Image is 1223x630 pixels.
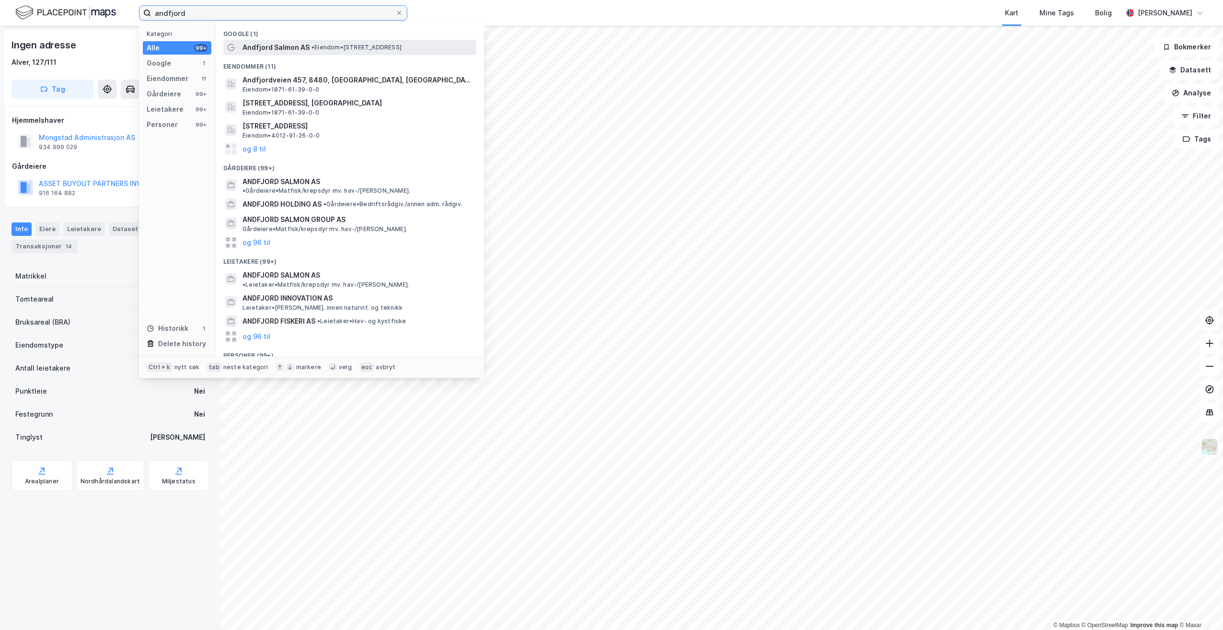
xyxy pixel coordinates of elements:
[1039,7,1074,19] div: Mine Tags
[15,385,47,397] div: Punktleie
[242,42,310,53] span: Andfjord Salmon AS
[242,225,407,233] span: Gårdeiere • Matfisk/krepsdyr mv. hav-/[PERSON_NAME].
[147,104,184,115] div: Leietakere
[147,362,173,372] div: Ctrl + k
[81,478,140,485] div: Nordhårdalandskart
[15,293,54,305] div: Tomteareal
[147,58,171,69] div: Google
[1138,7,1192,19] div: [PERSON_NAME]
[174,363,200,371] div: nytt søk
[1164,83,1219,103] button: Analyse
[312,44,402,51] span: Eiendom • [STREET_ADDRESS]
[1200,438,1219,456] img: Z
[194,385,205,397] div: Nei
[12,161,208,172] div: Gårdeiere
[339,363,352,371] div: velg
[12,80,94,99] button: Tag
[1005,7,1018,19] div: Kart
[35,222,59,236] div: Eiere
[147,73,188,84] div: Eiendommer
[151,6,395,20] input: Søk på adresse, matrikkel, gårdeiere, leietakere eller personer
[150,432,205,443] div: [PERSON_NAME]
[242,187,410,195] span: Gårdeiere • Matfisk/krepsdyr mv. hav-/[PERSON_NAME].
[242,292,473,304] span: ANDFJORD INNOVATION AS
[25,478,59,485] div: Arealplaner
[39,143,77,151] div: 934 999 029
[242,74,473,86] span: Andfjordveien 457, 8480, [GEOGRAPHIC_DATA], [GEOGRAPHIC_DATA]
[216,344,484,362] div: Personer (99+)
[1175,584,1223,630] iframe: Chat Widget
[242,315,315,327] span: ANDFJORD FISKERI AS
[39,189,75,197] div: 916 164 882
[242,198,322,210] span: ANDFJORD HOLDING AS
[323,200,326,208] span: •
[242,132,320,140] span: Eiendom • 4012-91-26-0-0
[216,55,484,72] div: Eiendommer (11)
[64,242,74,251] div: 14
[242,304,403,312] span: Leietaker • [PERSON_NAME]. innen naturvit. og teknikk
[1131,622,1178,629] a: Improve this map
[194,44,208,52] div: 99+
[207,362,221,372] div: tab
[63,222,105,236] div: Leietakere
[15,339,63,351] div: Eiendomstype
[242,143,266,155] button: og 8 til
[1095,7,1112,19] div: Bolig
[15,432,43,443] div: Tinglyst
[15,4,116,21] img: logo.f888ab2527a4732fd821a326f86c7f29.svg
[242,187,245,194] span: •
[194,90,208,98] div: 99+
[147,30,211,37] div: Kategori
[1154,37,1219,57] button: Bokmerker
[242,281,409,289] span: Leietaker • Matfisk/krepsdyr mv. hav-/[PERSON_NAME].
[15,362,70,374] div: Antall leietakere
[242,269,320,281] span: ANDFJORD SALMON AS
[317,317,320,325] span: •
[1053,622,1080,629] a: Mapbox
[1173,106,1219,126] button: Filter
[216,250,484,268] div: Leietakere (99+)
[147,119,178,130] div: Personer
[242,120,473,132] span: [STREET_ADDRESS]
[312,44,314,51] span: •
[12,37,78,53] div: Ingen adresse
[242,214,473,225] span: ANDFJORD SALMON GROUP AS
[242,97,473,109] span: [STREET_ADDRESS], [GEOGRAPHIC_DATA]
[12,57,57,68] div: Alver, 127/111
[223,363,268,371] div: neste kategori
[1082,622,1128,629] a: OpenStreetMap
[242,331,270,342] button: og 96 til
[15,316,70,328] div: Bruksareal (BRA)
[1161,60,1219,80] button: Datasett
[158,338,206,350] div: Delete history
[296,363,321,371] div: markere
[242,86,319,93] span: Eiendom • 1871-61-39-0-0
[12,222,32,236] div: Info
[15,408,53,420] div: Festegrunn
[200,325,208,332] div: 1
[147,323,188,334] div: Historikk
[162,478,196,485] div: Miljøstatus
[200,75,208,82] div: 11
[317,317,406,325] span: Leietaker • Hav- og kystfiske
[242,237,270,248] button: og 96 til
[147,42,160,54] div: Alle
[216,157,484,174] div: Gårdeiere (99+)
[12,115,208,126] div: Hjemmelshaver
[194,105,208,113] div: 99+
[194,408,205,420] div: Nei
[359,362,374,372] div: esc
[242,109,319,117] span: Eiendom • 1871-61-39-0-0
[242,281,245,288] span: •
[194,121,208,128] div: 99+
[147,88,181,100] div: Gårdeiere
[1175,129,1219,149] button: Tags
[12,240,78,253] div: Transaksjoner
[323,200,462,208] span: Gårdeiere • Bedriftsrådgiv./annen adm. rådgiv.
[242,176,320,187] span: ANDFJORD SALMON AS
[15,270,46,282] div: Matrikkel
[200,59,208,67] div: 1
[109,222,145,236] div: Datasett
[376,363,395,371] div: avbryt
